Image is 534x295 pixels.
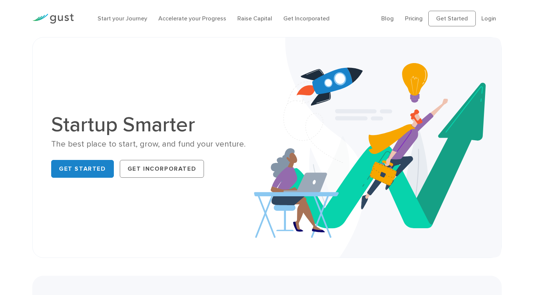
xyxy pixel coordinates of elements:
a: Pricing [405,15,423,22]
img: Gust Logo [32,14,74,24]
a: Get Incorporated [120,160,204,178]
a: Blog [381,15,394,22]
img: Startup Smarter Hero [254,37,501,258]
a: Get Started [428,11,476,26]
a: Login [481,15,496,22]
a: Get Started [51,160,114,178]
a: Accelerate your Progress [158,15,226,22]
a: Get Incorporated [283,15,330,22]
h1: Startup Smarter [51,114,261,135]
a: Start your Journey [98,15,147,22]
div: The best place to start, grow, and fund your venture. [51,139,261,150]
a: Raise Capital [237,15,272,22]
